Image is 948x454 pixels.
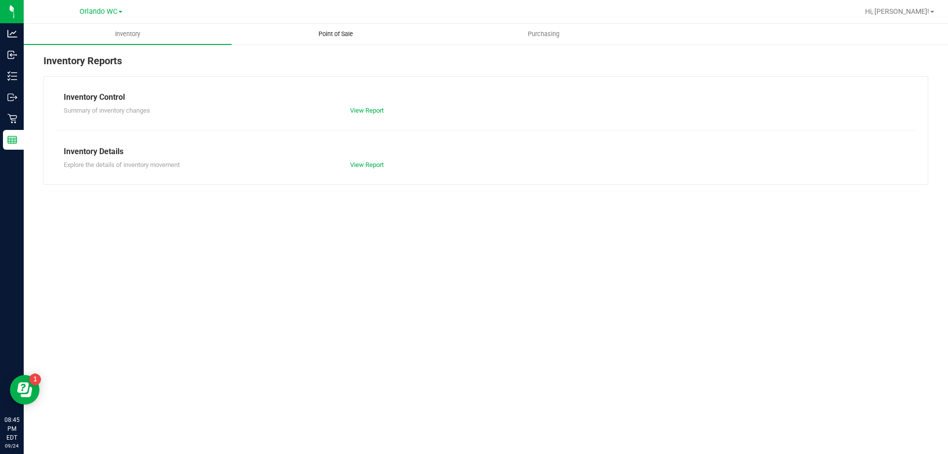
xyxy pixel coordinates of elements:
[7,29,17,39] inline-svg: Analytics
[102,30,154,39] span: Inventory
[79,7,118,16] span: Orlando WC
[232,24,439,44] a: Point of Sale
[7,50,17,60] inline-svg: Inbound
[10,375,39,405] iframe: Resource center
[24,24,232,44] a: Inventory
[7,92,17,102] inline-svg: Outbound
[64,107,150,114] span: Summary of inventory changes
[7,135,17,145] inline-svg: Reports
[305,30,366,39] span: Point of Sale
[43,53,928,76] div: Inventory Reports
[350,161,384,168] a: View Report
[29,373,41,385] iframe: Resource center unread badge
[865,7,929,15] span: Hi, [PERSON_NAME]!
[7,71,17,81] inline-svg: Inventory
[4,415,19,442] p: 08:45 PM EDT
[514,30,573,39] span: Purchasing
[439,24,647,44] a: Purchasing
[64,161,180,168] span: Explore the details of inventory movement
[64,146,908,158] div: Inventory Details
[64,91,908,103] div: Inventory Control
[4,442,19,450] p: 09/24
[7,114,17,124] inline-svg: Retail
[350,107,384,114] a: View Report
